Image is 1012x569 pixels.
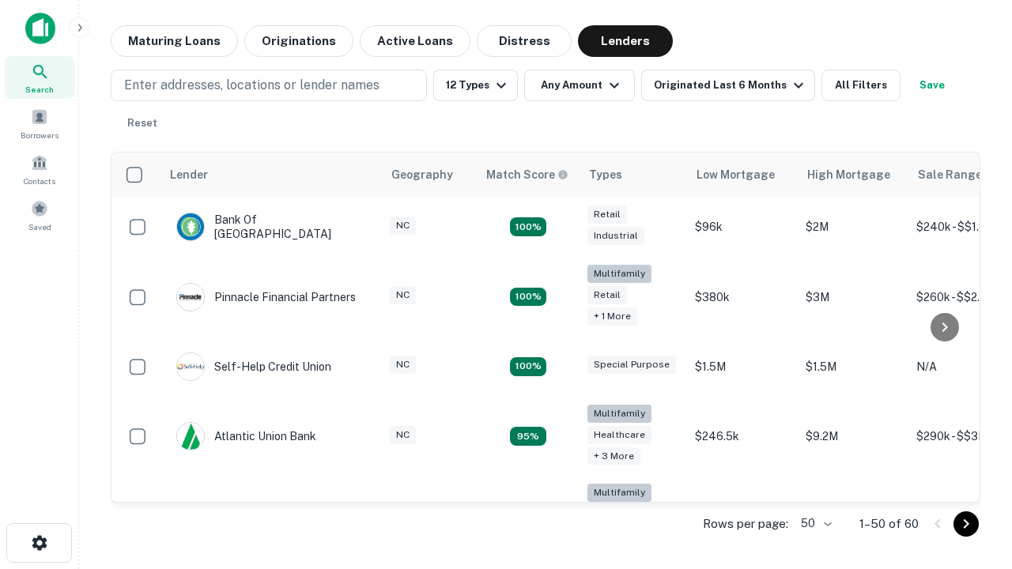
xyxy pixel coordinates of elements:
button: Go to next page [953,511,979,537]
th: High Mortgage [798,153,908,197]
td: $246k [687,476,798,556]
div: NC [390,217,416,235]
div: Capitalize uses an advanced AI algorithm to match your search with the best lender. The match sco... [486,166,568,183]
th: Types [580,153,687,197]
div: NC [390,286,416,304]
p: 1–50 of 60 [859,514,919,533]
button: Active Loans [360,25,470,57]
td: $9.2M [798,397,908,477]
img: picture [177,353,204,380]
div: Self-help Credit Union [176,352,331,381]
div: Low Mortgage [697,165,775,184]
td: $3M [798,257,908,337]
div: Multifamily [587,484,651,502]
div: Retail [587,286,627,304]
span: Borrowers [21,129,59,141]
div: Originated Last 6 Months [654,76,808,95]
div: Matching Properties: 15, hasApolloMatch: undefined [510,217,546,236]
a: Contacts [5,148,74,190]
th: Capitalize uses an advanced AI algorithm to match your search with the best lender. The match sco... [477,153,580,197]
th: Lender [160,153,382,197]
div: + 3 more [587,447,640,465]
button: All Filters [821,70,901,101]
button: Lenders [578,25,673,57]
button: Reset [117,107,168,139]
td: $1.5M [687,337,798,397]
button: Originations [244,25,353,57]
div: NC [390,356,416,374]
p: Rows per page: [703,514,788,533]
img: picture [177,213,204,240]
span: Search [25,83,54,96]
th: Geography [382,153,477,197]
img: capitalize-icon.png [25,13,55,44]
span: Saved [28,220,51,233]
button: Distress [477,25,572,57]
img: picture [177,423,204,450]
iframe: Chat Widget [933,443,1012,518]
td: $380k [687,257,798,337]
button: Originated Last 6 Months [641,70,815,101]
th: Low Mortgage [687,153,798,197]
div: Healthcare [587,426,651,444]
div: 50 [795,512,834,535]
div: High Mortgage [807,165,890,184]
td: $2M [798,197,908,257]
div: Multifamily [587,265,651,283]
button: Maturing Loans [111,25,238,57]
a: Borrowers [5,102,74,145]
h6: Match Score [486,166,565,183]
a: Saved [5,194,74,236]
div: Geography [391,165,453,184]
div: The Fidelity Bank [176,502,304,530]
div: Lender [170,165,208,184]
div: Bank Of [GEOGRAPHIC_DATA] [176,213,366,241]
div: Retail [587,205,627,224]
button: Any Amount [524,70,635,101]
p: Enter addresses, locations or lender names [124,76,379,95]
td: $96k [687,197,798,257]
button: Save your search to get updates of matches that match your search criteria. [907,70,957,101]
div: Matching Properties: 17, hasApolloMatch: undefined [510,288,546,307]
div: Industrial [587,227,644,245]
button: Enter addresses, locations or lender names [111,70,427,101]
div: NC [390,426,416,444]
div: Sale Range [918,165,982,184]
div: Matching Properties: 11, hasApolloMatch: undefined [510,357,546,376]
td: $1.5M [798,337,908,397]
td: $246.5k [687,397,798,477]
td: $3.2M [798,476,908,556]
span: Contacts [24,175,55,187]
div: + 1 more [587,307,637,326]
button: 12 Types [433,70,518,101]
div: Matching Properties: 9, hasApolloMatch: undefined [510,427,546,446]
div: Types [589,165,622,184]
div: Atlantic Union Bank [176,422,316,450]
img: picture [177,284,204,311]
div: Multifamily [587,405,651,423]
div: Pinnacle Financial Partners [176,283,356,311]
div: Special Purpose [587,356,676,374]
a: Search [5,56,74,99]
